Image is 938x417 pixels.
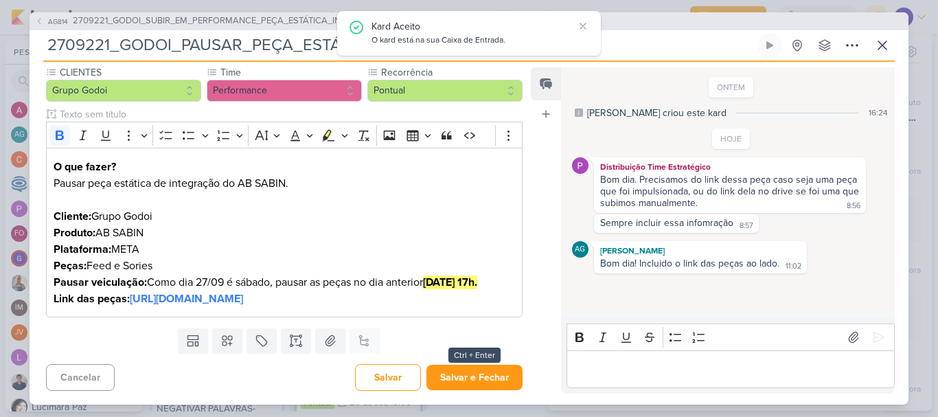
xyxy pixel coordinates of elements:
[54,210,91,223] strong: Cliente:
[367,80,523,102] button: Pontual
[786,261,801,272] div: 11:02
[597,160,863,174] div: Distribuição Time Estratégico
[600,174,862,209] div: Bom dia. Precisamos do link dessa peça caso seja uma peça que foi impulsionada, ou do link dela n...
[54,226,95,240] strong: Produto:
[600,258,779,269] div: Bom dia! Incluido o link das peças ao lado.
[600,217,733,229] div: Sempre incluir essa infomração
[567,324,895,350] div: Editor toolbar
[54,159,515,291] p: Pausar peça estática de integração do AB SABIN. Grupo Godoi AB SABIN META Feed e Sories Como dia ...
[43,33,755,58] input: Kard Sem Título
[219,65,362,80] label: Time
[46,122,523,148] div: Editor toolbar
[46,148,523,317] div: Editor editing area: main
[54,160,116,174] strong: O que fazer?
[567,350,895,388] div: Editor editing area: main
[448,348,501,363] div: Ctrl + Enter
[54,259,87,273] strong: Peças:
[371,34,573,47] div: O kard está na sua Caixa de Entrada.
[207,80,362,102] button: Performance
[423,275,477,289] strong: [DATE] 17h.
[46,80,201,102] button: Grupo Godoi
[572,157,588,174] img: Distribuição Time Estratégico
[54,275,147,289] strong: Pausar veiculação:
[869,106,888,119] div: 16:24
[54,292,130,306] strong: Link das peças:
[130,292,243,306] a: [URL][DOMAIN_NAME]
[57,107,523,122] input: Texto sem título
[575,246,585,253] p: AG
[380,65,523,80] label: Recorrência
[46,364,115,391] button: Cancelar
[58,65,201,80] label: CLIENTES
[847,201,860,212] div: 8:56
[355,364,421,391] button: Salvar
[764,40,775,51] div: Ligar relógio
[597,244,804,258] div: [PERSON_NAME]
[426,365,523,390] button: Salvar e Fechar
[587,106,727,120] div: [PERSON_NAME] criou este kard
[740,221,753,232] div: 8:57
[54,243,111,256] strong: Plataforma:
[572,241,588,258] div: Aline Gimenez Graciano
[371,19,573,34] div: Kard Aceito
